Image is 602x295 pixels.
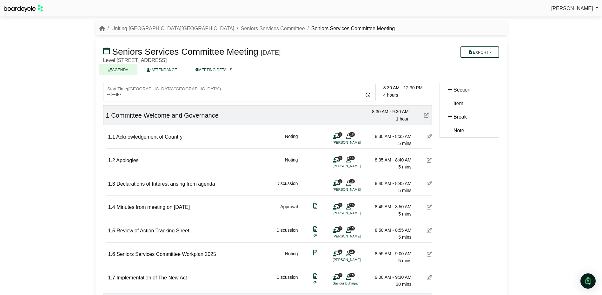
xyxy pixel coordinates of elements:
span: 5 mins [398,188,411,193]
a: Uniting [GEOGRAPHIC_DATA][GEOGRAPHIC_DATA] [111,26,234,31]
span: Committee Welcome and Governance [111,112,219,119]
li: [PERSON_NAME] [333,210,380,216]
div: Discussion [276,274,298,288]
div: [DATE] [261,49,281,56]
span: 1.6 [108,251,115,257]
span: 5 mins [398,164,411,169]
span: 1.1 [108,134,115,140]
span: Level [STREET_ADDRESS] [103,58,167,63]
span: 1 [338,203,342,207]
div: 9:00 AM - 9:30 AM [367,274,412,281]
span: Implementation of The New Act [116,275,187,280]
div: Noting [285,250,298,264]
span: 5 mins [398,211,411,216]
span: 15 [349,156,355,160]
span: 1 hour [396,116,409,121]
span: 15 [349,226,355,230]
a: Seniors Services Committee [241,26,305,31]
a: AGENDA [99,64,138,75]
li: [PERSON_NAME] [333,257,380,263]
li: [PERSON_NAME] [333,140,380,145]
div: 8:30 AM - 12:30 PM [383,84,432,91]
li: [PERSON_NAME] [333,163,380,169]
div: Open Intercom Messenger [580,273,596,289]
span: Note [453,128,464,133]
li: [PERSON_NAME] [333,234,380,239]
span: 1.2 [108,158,115,163]
span: Acknowledgement of Country [116,134,182,140]
div: Approval [280,203,298,217]
div: 8:45 AM - 8:50 AM [367,203,412,210]
span: 5 mins [398,258,411,263]
span: Seniors Services Committee Meeting [112,47,258,57]
div: 8:55 AM - 9:00 AM [367,250,412,257]
span: Apologies [116,158,138,163]
div: 8:40 AM - 8:45 AM [367,180,412,187]
span: Declarations of Interest arising from agenda [116,181,215,187]
span: 15 [349,203,355,207]
span: 1.7 [108,275,115,280]
span: 15 [349,273,355,277]
span: 15 [349,179,355,183]
div: 8:30 AM - 9:30 AM [364,108,409,115]
span: 15 [349,132,355,136]
span: 15 [349,250,355,254]
span: 1 [106,112,109,119]
nav: breadcrumb [99,24,395,33]
div: 8:35 AM - 8:40 AM [367,156,412,163]
span: 4 hours [383,93,398,98]
img: BoardcycleBlackGreen-aaafeed430059cb809a45853b8cf6d952af9d84e6e89e1f1685b34bfd5cb7d64.svg [4,4,43,12]
div: 8:50 AM - 8:55 AM [367,227,412,234]
a: [PERSON_NAME] [551,4,598,13]
span: 5 mins [398,235,411,240]
span: 1 [338,226,342,230]
span: Item [453,101,463,106]
li: Seniors Services Committee Meeting [305,24,395,33]
div: 8:30 AM - 8:35 AM [367,133,412,140]
span: 1 [338,156,342,160]
div: Discussion [276,227,298,241]
div: Noting [285,156,298,171]
div: Discussion [276,180,298,194]
span: 1 [338,250,342,254]
li: [PERSON_NAME] [333,187,380,192]
span: Minutes from meeting on [DATE] [116,204,190,210]
span: 5 mins [398,141,411,146]
span: 30 mins [396,282,411,287]
span: Break [453,114,467,120]
button: Export [460,46,499,58]
span: [PERSON_NAME] [551,6,593,11]
span: 1.4 [108,204,115,210]
div: Noting [285,133,298,147]
span: 1 [338,273,342,277]
span: 1.5 [108,228,115,233]
li: Saviour Buhagiar [333,281,380,286]
span: Review of Action Tracking Sheet [116,228,189,233]
span: 1.3 [108,181,115,187]
span: Seniors Services Committee Workplan 2025 [116,251,216,257]
a: MEETING DETAILS [186,64,241,75]
span: 1 [338,132,342,136]
span: 1 [338,179,342,183]
a: ATTENDANCE [137,64,186,75]
span: Section [453,87,470,93]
